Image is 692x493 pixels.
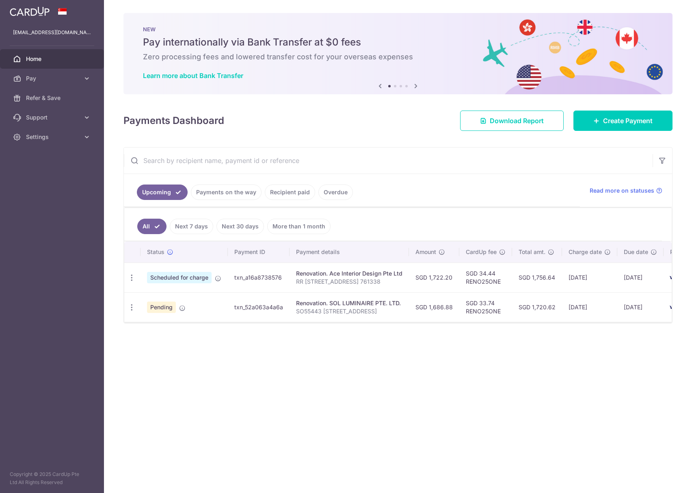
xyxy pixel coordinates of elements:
[466,248,497,256] span: CardUp fee
[603,116,653,126] span: Create Payment
[143,36,653,49] h5: Pay internationally via Bank Transfer at $0 fees
[590,187,662,195] a: Read more on statuses
[624,248,648,256] span: Due date
[296,307,402,315] p: SO55443 [STREET_ADDRESS]
[147,272,212,283] span: Scheduled for charge
[512,292,562,322] td: SGD 1,720.62
[459,263,512,292] td: SGD 34.44 RENO25ONE
[290,241,409,263] th: Payment details
[143,72,243,80] a: Learn more about Bank Transfer
[562,263,617,292] td: [DATE]
[267,219,331,234] a: More than 1 month
[265,185,315,200] a: Recipient paid
[666,302,682,312] img: Bank Card
[415,248,436,256] span: Amount
[296,299,402,307] div: Renovation. SOL LUMINAIRE PTE. LTD.
[191,185,262,200] a: Payments on the way
[123,113,224,128] h4: Payments Dashboard
[296,278,402,286] p: RR [STREET_ADDRESS] 761338
[519,248,545,256] span: Total amt.
[590,187,654,195] span: Read more on statuses
[459,292,512,322] td: SGD 33.74 RENO25ONE
[490,116,544,126] span: Download Report
[143,26,653,33] p: NEW
[26,113,80,122] span: Support
[617,263,664,292] td: [DATE]
[409,292,459,322] td: SGD 1,686.88
[143,52,653,62] h6: Zero processing fees and lowered transfer cost for your overseas expenses
[124,148,653,174] input: Search by recipient name, payment id or reference
[26,55,80,63] span: Home
[26,74,80,83] span: Pay
[562,292,617,322] td: [DATE]
[228,263,290,292] td: txn_a16a8738576
[409,263,459,292] td: SGD 1,722.20
[296,269,402,278] div: Renovation. Ace Interior Design Pte Ltd
[512,263,562,292] td: SGD 1,756.64
[569,248,602,256] span: Charge date
[228,292,290,322] td: txn_52a063a4a6a
[26,94,80,102] span: Refer & Save
[228,241,290,263] th: Payment ID
[573,111,673,131] a: Create Payment
[170,219,213,234] a: Next 7 days
[123,13,673,94] img: Bank transfer banner
[147,302,176,313] span: Pending
[460,111,564,131] a: Download Report
[666,273,682,282] img: Bank Card
[318,185,353,200] a: Overdue
[10,7,50,16] img: CardUp
[216,219,264,234] a: Next 30 days
[617,292,664,322] td: [DATE]
[137,185,188,200] a: Upcoming
[137,219,167,234] a: All
[26,133,80,141] span: Settings
[13,28,91,37] p: [EMAIL_ADDRESS][DOMAIN_NAME]
[640,469,684,489] iframe: Opens a widget where you can find more information
[147,248,164,256] span: Status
